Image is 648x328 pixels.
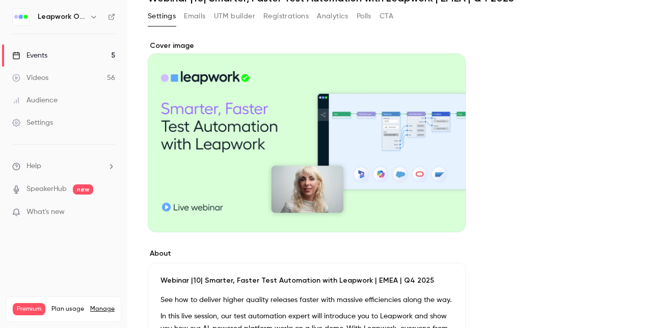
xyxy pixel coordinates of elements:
[160,276,453,286] p: Webinar |10| Smarter, Faster Test Automation with Leapwork | EMEA | Q4 2025
[38,12,86,22] h6: Leapwork Online Event
[357,8,371,24] button: Polls
[160,294,453,306] p: See how to deliver higher quality releases faster with massive efficiencies along the way.
[12,73,48,83] div: Videos
[380,8,393,24] button: CTA
[263,8,309,24] button: Registrations
[12,118,53,128] div: Settings
[148,41,466,51] label: Cover image
[103,208,115,217] iframe: Noticeable Trigger
[26,161,41,172] span: Help
[184,8,205,24] button: Emails
[12,50,47,61] div: Events
[148,249,466,259] label: About
[148,41,466,232] section: Cover image
[13,303,45,315] span: Premium
[317,8,348,24] button: Analytics
[13,9,29,25] img: Leapwork Online Event
[12,95,58,105] div: Audience
[26,184,67,195] a: SpeakerHub
[214,8,255,24] button: UTM builder
[73,184,93,195] span: new
[12,161,115,172] li: help-dropdown-opener
[90,305,115,313] a: Manage
[51,305,84,313] span: Plan usage
[148,8,176,24] button: Settings
[26,207,65,217] span: What's new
